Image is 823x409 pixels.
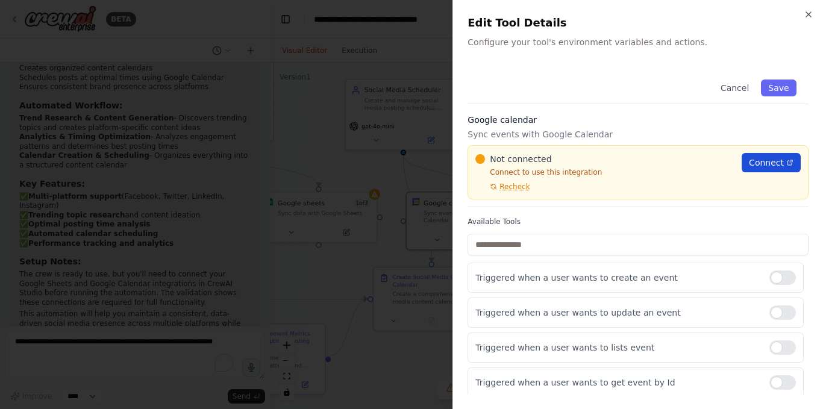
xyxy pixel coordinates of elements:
[475,307,760,319] p: Triggered when a user wants to update an event
[742,153,801,172] a: Connect
[468,36,809,48] p: Configure your tool's environment variables and actions.
[749,157,784,169] span: Connect
[475,272,760,284] p: Triggered when a user wants to create an event
[475,376,760,389] p: Triggered when a user wants to get event by Id
[713,80,756,96] button: Cancel
[468,217,809,226] label: Available Tools
[468,114,809,126] h3: Google calendar
[475,342,760,354] p: Triggered when a user wants to lists event
[468,128,809,140] p: Sync events with Google Calendar
[475,182,530,192] button: Recheck
[475,167,734,177] p: Connect to use this integration
[468,14,809,31] h2: Edit Tool Details
[762,80,796,96] button: Save
[490,153,551,165] span: Not connected
[499,182,530,192] span: Recheck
